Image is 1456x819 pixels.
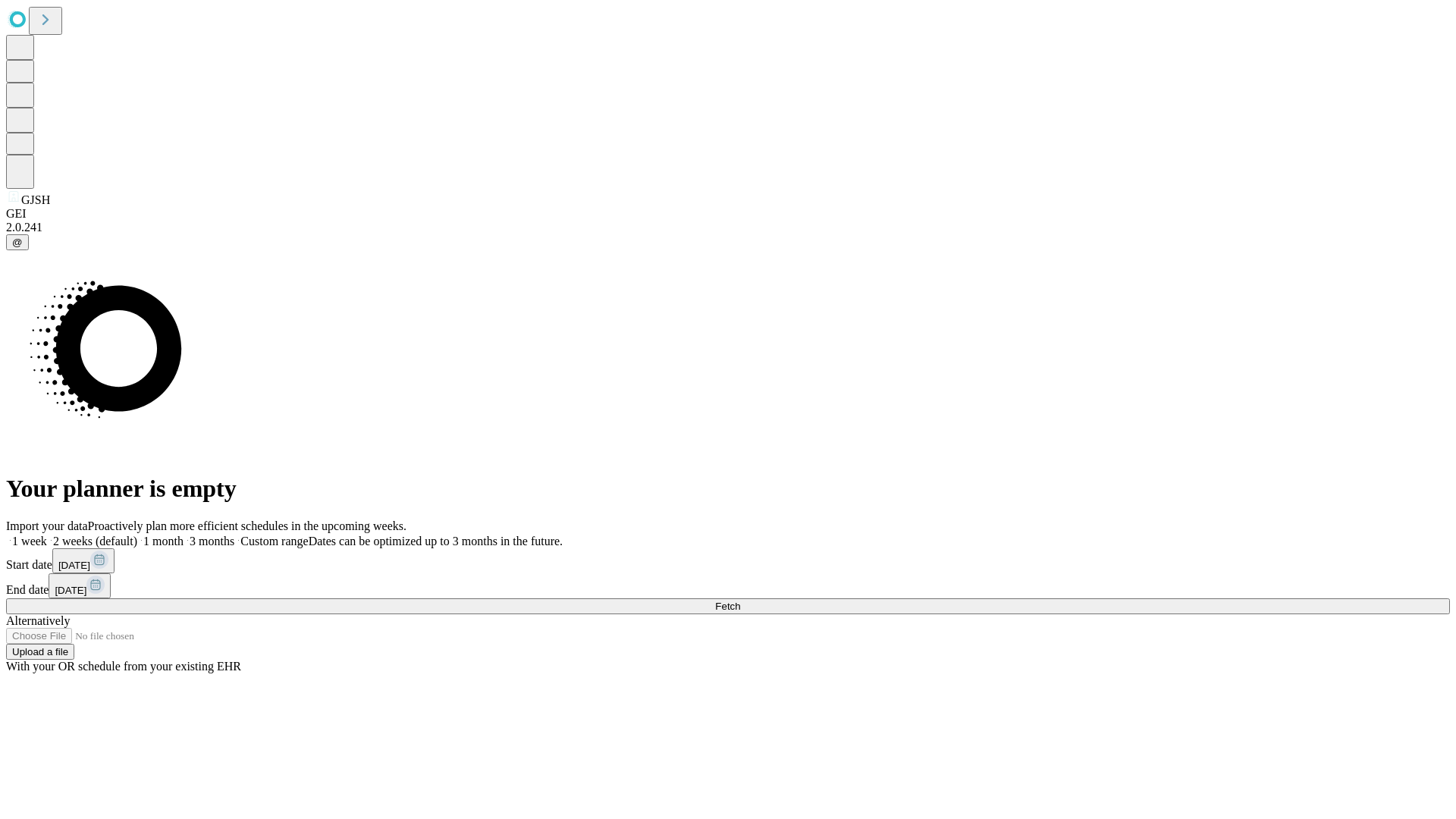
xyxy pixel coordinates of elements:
span: @ [12,237,23,248]
span: Dates can be optimized up to 3 months in the future. [309,535,563,548]
span: Fetch [715,601,740,612]
span: Import your data [6,519,88,532]
span: Alternatively [6,614,70,627]
span: Custom range [240,535,308,548]
div: End date [6,573,1450,598]
button: [DATE] [52,548,115,573]
h1: Your planner is empty [6,475,1450,503]
button: Upload a file [6,644,74,660]
span: 1 month [143,535,184,548]
button: @ [6,234,29,250]
span: [DATE] [55,585,86,596]
button: [DATE] [49,573,111,598]
span: GJSH [21,193,50,206]
span: 3 months [190,535,234,548]
div: Start date [6,548,1450,573]
span: Proactively plan more efficient schedules in the upcoming weeks. [88,519,406,532]
span: 2 weeks (default) [53,535,137,548]
button: Fetch [6,598,1450,614]
div: GEI [6,207,1450,221]
div: 2.0.241 [6,221,1450,234]
span: With your OR schedule from your existing EHR [6,660,241,673]
span: 1 week [12,535,47,548]
span: [DATE] [58,560,90,571]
